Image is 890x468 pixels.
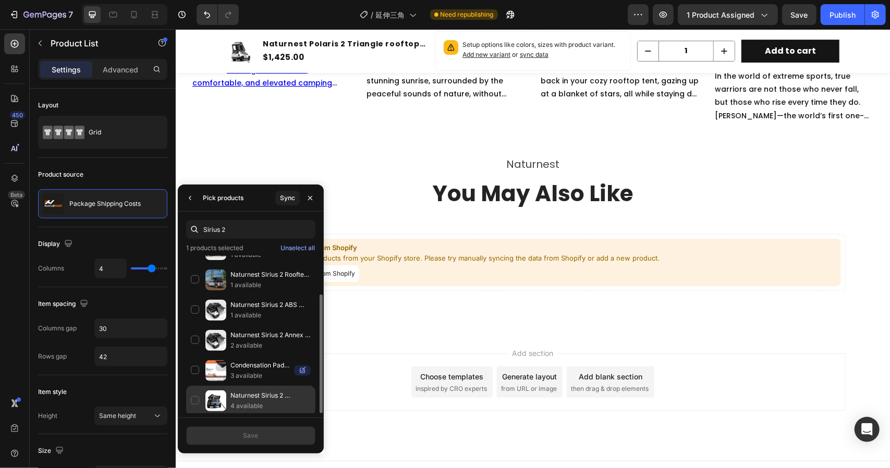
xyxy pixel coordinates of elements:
span: 延伸三角 [376,9,405,20]
button: 1 product assigned [678,4,778,25]
p: Naturnest Sirius 2 Annex Room [230,330,311,340]
p: 2 available [230,340,311,351]
img: collections [205,269,226,290]
span: 1 product assigned [687,9,754,20]
div: Layout [38,101,58,110]
div: Columns [38,264,64,273]
div: Grid [89,120,152,144]
div: Beta [8,191,25,199]
img: collections [205,390,226,411]
div: Columns gap [38,324,77,333]
input: Auto [95,259,126,278]
div: Undo/Redo [197,4,239,25]
div: Save [243,431,259,440]
div: Size [38,444,66,458]
p: Naturnest Sirius 2 ABS Rooftent [230,300,311,310]
span: Need republishing [441,10,494,19]
span: Add section [333,318,382,329]
button: Unselect all [280,243,315,253]
p: Advanced [103,64,138,75]
button: Save [186,426,315,445]
div: Pick products [203,193,243,203]
span: Same height [99,412,136,420]
p: 4 available [230,401,311,411]
div: Generate layout [327,342,382,353]
button: Publish [821,4,864,25]
img: collections [205,330,226,351]
div: Add blank section [403,342,467,353]
img: product feature img [43,193,64,214]
div: Product source [38,170,83,179]
div: Rows gap [38,352,67,361]
p: Naturnest Sirius 2 Clamshell Rooftop Tent [230,390,311,401]
button: Save [782,4,816,25]
span: from URL or image [325,355,381,364]
span: / [371,9,374,20]
p: Settings [52,64,81,75]
div: Display [38,237,75,251]
p: Product List [51,37,139,50]
div: Choose templates [245,342,308,353]
div: Unselect all [281,243,315,253]
iframe: Design area [176,29,890,468]
button: Sync [275,191,300,205]
p: Naturnest Sirius 2 Rooftent Sleep 2-3 [230,269,311,280]
p: 1 available [230,280,311,290]
input: Auto [95,319,167,338]
span: then drag & drop elements [395,355,473,364]
div: Publish [830,9,856,20]
div: 450 [10,111,25,119]
p: Package Shipping Costs [69,200,141,207]
div: Height [38,411,57,421]
p: Condensation Pad for Naturnest Sirius 2 clamshell rooftop tent XXL [230,360,290,371]
button: 7 [4,4,78,25]
p: 1 available [230,310,311,321]
span: inspired by CRO experts [240,355,311,364]
img: collections [205,300,226,321]
img: collections [205,360,226,381]
input: Auto [95,347,167,366]
div: Item spacing [38,297,90,311]
div: Open Intercom Messenger [855,417,880,442]
button: Same height [94,407,167,425]
input: Search product [186,220,315,239]
div: Item style [38,387,67,397]
div: Sync [280,193,295,203]
span: Save [791,10,808,19]
p: 7 [68,8,73,21]
p: 3 available [230,371,290,381]
p: 1 products selected [186,243,243,253]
